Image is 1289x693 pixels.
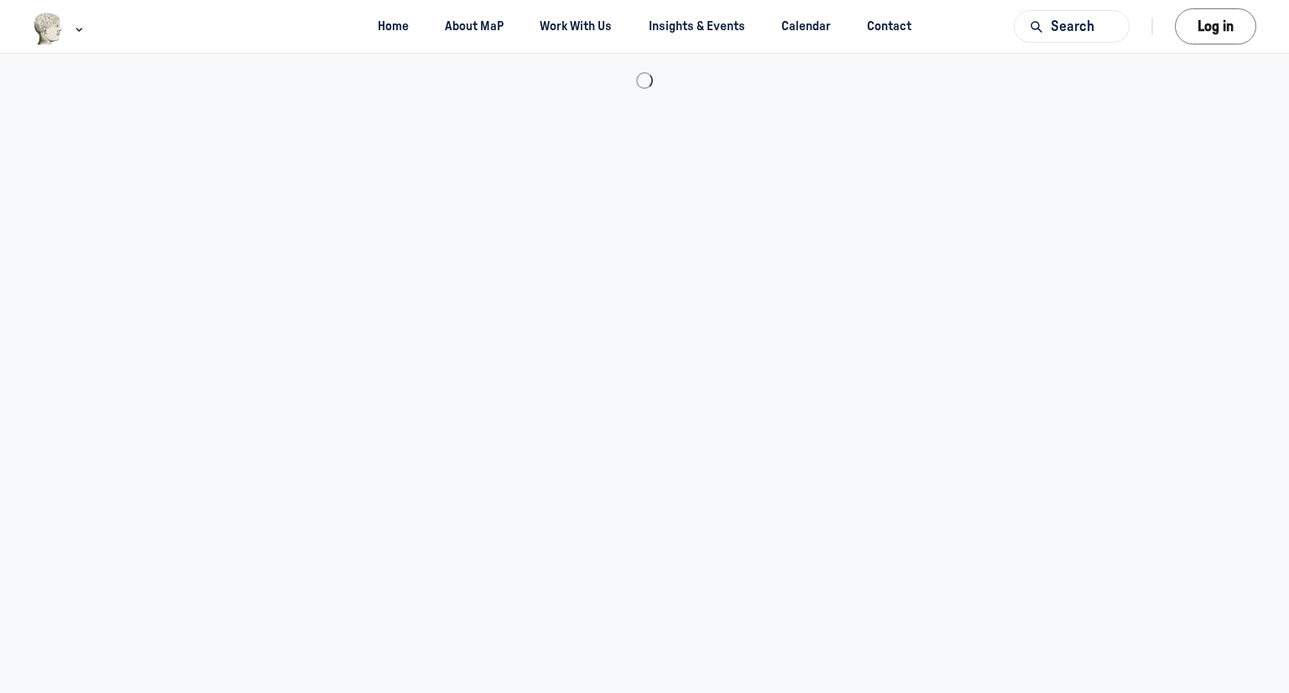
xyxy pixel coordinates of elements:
img: Museums as Progress logo [33,13,64,45]
a: Insights & Events [634,11,759,42]
button: Search [1014,10,1130,43]
a: Work With Us [525,11,627,42]
a: Contact [853,11,926,42]
a: Calendar [766,11,845,42]
a: About MaP [431,11,519,42]
button: Museums as Progress logo [33,11,87,47]
button: Log in [1175,8,1256,44]
a: Home [363,11,424,42]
